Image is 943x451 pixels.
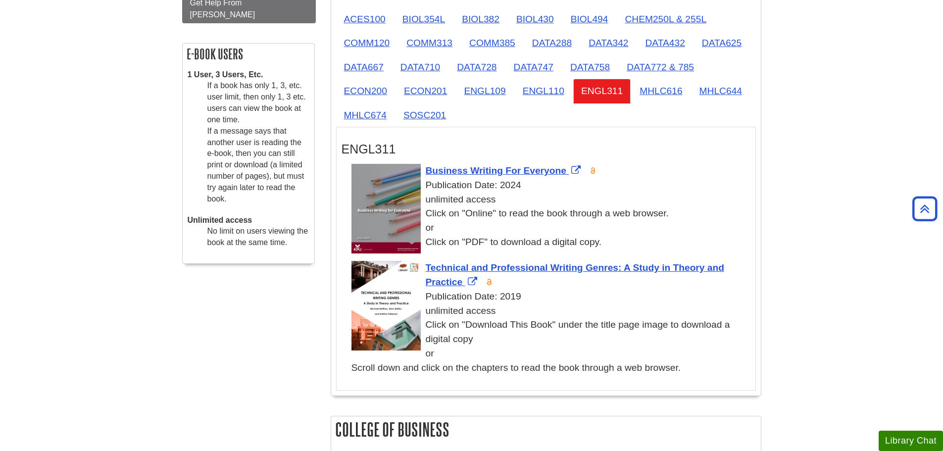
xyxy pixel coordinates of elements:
img: Cover Art [351,164,421,253]
a: Link opens in new window [426,262,724,287]
a: ENGL109 [456,79,513,103]
h2: College of Business [331,416,761,443]
a: DATA625 [694,31,749,55]
dd: If a book has only 1, 3, etc. user limit, then only 1, 3 etc. users can view the book at one time... [207,80,309,204]
a: DATA728 [449,55,504,79]
div: unlimited access Click on "Download This Book" under the title page image to download a digital c... [351,304,750,375]
a: MHLC674 [336,103,395,127]
dt: 1 User, 3 Users, Etc. [188,69,309,81]
a: BIOL494 [563,7,616,31]
button: Library Chat [879,431,943,451]
span: Technical and Professional Writing Genres: A Study in Theory and Practice [426,262,724,287]
a: Back to Top [909,202,941,215]
a: ACES100 [336,7,394,31]
a: MHLC644 [692,79,750,103]
a: ECON201 [396,79,455,103]
a: BIOL430 [508,7,562,31]
a: COMM385 [461,31,523,55]
a: SOSC201 [396,103,454,127]
div: Publication Date: 2024 [351,178,750,193]
dd: No limit on users viewing the book at the same time. [207,226,309,249]
dt: Unlimited access [188,215,309,226]
div: Publication Date: 2019 [351,290,750,304]
a: DATA288 [524,31,580,55]
img: Open Access [590,167,597,175]
a: DATA758 [562,55,618,79]
a: DATA667 [336,55,392,79]
h3: ENGL311 [342,142,750,156]
a: COMM120 [336,31,398,55]
a: ENGL110 [515,79,572,103]
a: DATA772 & 785 [619,55,702,79]
a: MHLC616 [632,79,690,103]
a: DATA342 [581,31,636,55]
img: Cover Art [351,261,421,351]
img: Open Access [486,278,493,286]
a: DATA432 [637,31,693,55]
h2: E-book Users [183,44,314,64]
a: ECON200 [336,79,395,103]
a: BIOL354L [395,7,453,31]
a: DATA710 [393,55,448,79]
a: Link opens in new window [426,165,584,176]
a: CHEM250L & 255L [617,7,714,31]
a: ENGL311 [573,79,631,103]
a: DATA747 [506,55,561,79]
a: BIOL382 [454,7,507,31]
span: Business Writing For Everyone [426,165,566,176]
div: unlimited access Click on "Online" to read the book through a web browser. or Click on "PDF" to d... [351,193,750,250]
a: COMM313 [398,31,460,55]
